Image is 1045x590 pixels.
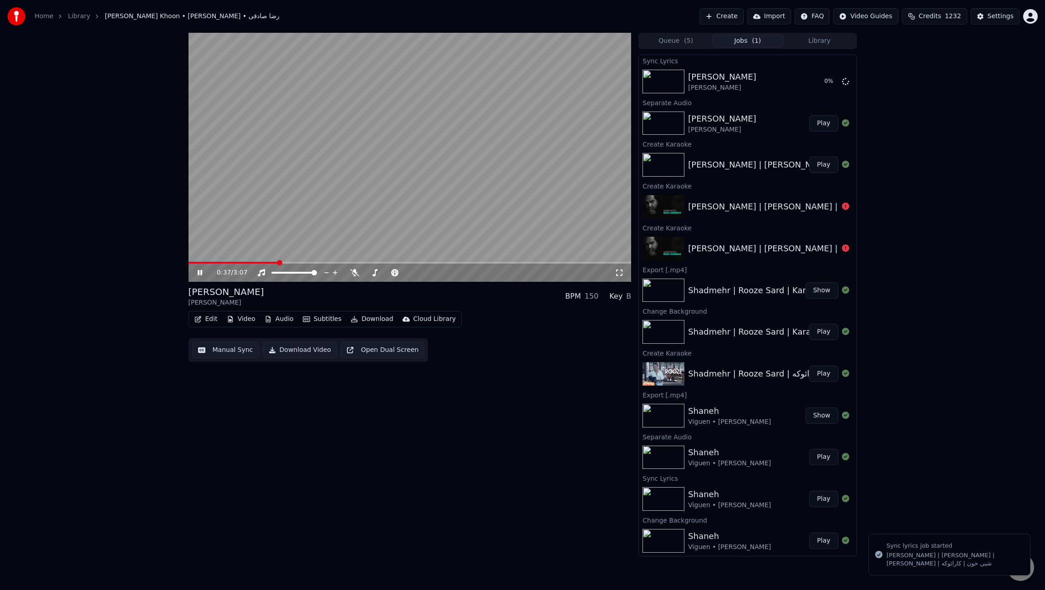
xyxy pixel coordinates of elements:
[639,97,856,108] div: Separate Audio
[191,313,221,326] button: Edit
[639,138,856,149] div: Create Karaoke
[585,291,599,302] div: 150
[688,83,756,92] div: [PERSON_NAME]
[192,342,259,358] button: Manual Sync
[809,366,838,382] button: Play
[688,326,934,338] div: Shadmehr | Rooze Sard | Karaoke | شادمهر | روز سرد | کارایوکی
[699,8,744,25] button: Create
[809,324,838,340] button: Play
[565,291,581,302] div: BPM
[68,12,90,21] a: Library
[217,268,231,277] span: 0:37
[752,36,761,46] span: ( 1 )
[684,36,693,46] span: ( 5 )
[639,305,856,316] div: Change Background
[347,313,397,326] button: Download
[639,514,856,525] div: Change Background
[805,407,838,424] button: Show
[809,115,838,132] button: Play
[688,71,756,83] div: [PERSON_NAME]
[971,8,1020,25] button: Settings
[35,12,53,21] a: Home
[688,112,756,125] div: [PERSON_NAME]
[639,264,856,275] div: Export [.mp4]
[609,291,622,302] div: Key
[945,12,961,21] span: 1232
[809,533,838,549] button: Play
[805,282,838,299] button: Show
[35,12,280,21] nav: breadcrumb
[887,551,1023,568] div: [PERSON_NAME] | [PERSON_NAME] | [PERSON_NAME] | شبی خون | کارائوکه
[688,417,771,427] div: Viguen • [PERSON_NAME]
[712,35,784,48] button: Jobs
[688,543,771,552] div: Viguen • [PERSON_NAME]
[639,180,856,191] div: Create Karaoke
[639,431,856,442] div: Separate Audio
[902,8,967,25] button: Credits1232
[413,315,456,324] div: Cloud Library
[688,501,771,510] div: Viguen • [PERSON_NAME]
[688,242,955,255] div: [PERSON_NAME] | [PERSON_NAME] | رضاصادقی | شبی خون | کارائوکه
[341,342,425,358] button: Open Dual Screen
[263,342,337,358] button: Download Video
[833,8,898,25] button: Video Guides
[688,200,986,213] div: [PERSON_NAME] | [PERSON_NAME] | [PERSON_NAME] | شبی خون | کارائوکه
[105,12,280,21] span: [PERSON_NAME] Khoon • [PERSON_NAME] • رضا صادقی
[299,313,345,326] button: Subtitles
[639,389,856,400] div: Export [.mp4]
[626,291,631,302] div: B
[809,157,838,173] button: Play
[919,12,941,21] span: Credits
[233,268,247,277] span: 3:07
[639,473,856,483] div: Sync Lyrics
[640,35,712,48] button: Queue
[809,449,838,465] button: Play
[809,491,838,507] button: Play
[784,35,856,48] button: Library
[688,459,771,468] div: Viguen • [PERSON_NAME]
[189,285,264,298] div: [PERSON_NAME]
[639,55,856,66] div: Sync Lyrics
[825,78,838,85] div: 0 %
[217,268,239,277] div: /
[747,8,791,25] button: Import
[223,313,259,326] button: Video
[688,125,756,134] div: [PERSON_NAME]
[988,12,1014,21] div: Settings
[261,313,297,326] button: Audio
[688,446,771,459] div: Shaneh
[7,7,25,25] img: youka
[688,405,771,417] div: Shaneh
[688,488,771,501] div: Shaneh
[639,347,856,358] div: Create Karaoke
[688,284,934,297] div: Shadmehr | Rooze Sard | Karaoke | شادمهر | روز سرد | کارایوکی
[688,158,986,171] div: [PERSON_NAME] | [PERSON_NAME] | [PERSON_NAME] | شبی خون | کارائوکه
[639,222,856,233] div: Create Karaoke
[688,530,771,543] div: Shaneh
[189,298,264,307] div: [PERSON_NAME]
[795,8,830,25] button: FAQ
[688,367,891,380] div: Shadmehr | Rooze Sard | شادمهر | روز سرد | کارائوکه
[887,541,1023,550] div: Sync lyrics job started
